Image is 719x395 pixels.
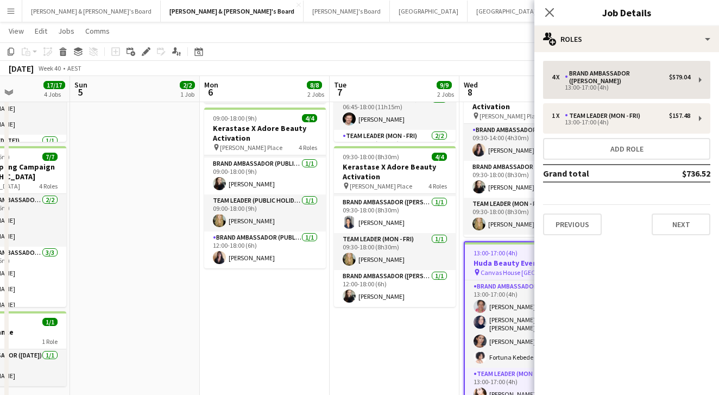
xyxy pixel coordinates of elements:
[474,249,518,257] span: 13:00-17:00 (4h)
[464,198,585,235] app-card-role: Team Leader (Mon - Fri)1/109:30-18:00 (8h30m)[PERSON_NAME]
[42,337,58,346] span: 1 Role
[437,90,454,98] div: 2 Jobs
[334,130,456,183] app-card-role: Team Leader (Mon - Fri)2/207:30-15:00 (7h30m)
[307,90,324,98] div: 2 Jobs
[464,124,585,161] app-card-role: Brand Ambassador ([PERSON_NAME])1/109:30-14:00 (4h30m)[PERSON_NAME]
[302,114,317,122] span: 4/4
[35,26,47,36] span: Edit
[334,93,456,130] app-card-role: Team Leader (Mon - Fri)1/106:45-18:00 (11h15m)[PERSON_NAME]
[304,1,390,22] button: [PERSON_NAME]'s Board
[204,108,326,268] app-job-card: 09:00-18:00 (9h)4/4Kerastase X Adore Beauty Activation [PERSON_NAME] Place4 RolesBrand Ambassador...
[552,120,690,125] div: 13:00-17:00 (4h)
[204,231,326,268] app-card-role: Brand Ambassador (Public Holiday)1/112:00-18:00 (6h)[PERSON_NAME]
[543,165,646,182] td: Grand total
[332,86,346,98] span: 7
[36,64,63,72] span: Week 40
[307,81,322,89] span: 8/8
[73,86,87,98] span: 5
[74,80,87,90] span: Sun
[565,70,669,85] div: Brand Ambassador ([PERSON_NAME])
[652,214,710,235] button: Next
[465,258,584,268] h3: Huda Beauty Event
[462,86,478,98] span: 8
[480,112,542,120] span: [PERSON_NAME] Place
[299,143,317,152] span: 4 Roles
[203,86,218,98] span: 6
[534,5,719,20] h3: Job Details
[543,214,602,235] button: Previous
[334,270,456,307] app-card-role: Brand Ambassador ([PERSON_NAME])1/112:00-18:00 (6h)[PERSON_NAME]
[180,90,194,98] div: 1 Job
[534,26,719,52] div: Roles
[42,153,58,161] span: 7/7
[334,80,346,90] span: Tue
[464,235,585,272] app-card-role: Brand Ambassador ([PERSON_NAME])1/1
[9,63,34,74] div: [DATE]
[543,138,710,160] button: Add role
[468,1,607,22] button: [GEOGRAPHIC_DATA]/[GEOGRAPHIC_DATA]
[428,182,447,190] span: 4 Roles
[432,153,447,161] span: 4/4
[213,114,257,122] span: 09:00-18:00 (9h)
[204,80,218,90] span: Mon
[39,182,58,190] span: 4 Roles
[67,64,81,72] div: AEST
[9,26,24,36] span: View
[204,123,326,143] h3: Kerastase X Adore Beauty Activation
[334,162,456,181] h3: Kerastase X Adore Beauty Activation
[669,112,690,120] div: $157.48
[390,1,468,22] button: [GEOGRAPHIC_DATA]
[204,158,326,195] app-card-role: Brand Ambassador (Public Holiday)1/109:00-18:00 (9h)[PERSON_NAME]
[44,90,65,98] div: 4 Jobs
[552,112,565,120] div: 1 x
[464,76,585,237] app-job-card: 09:30-18:00 (8h30m)4/4Kerastase X Adore Beauty Activation [PERSON_NAME] Place4 RolesBrand Ambassa...
[42,318,58,326] span: 1/1
[465,280,584,368] app-card-role: Brand Ambassador ([PERSON_NAME])4/413:00-17:00 (4h)[PERSON_NAME][PERSON_NAME] [PERSON_NAME][PERSO...
[669,73,690,81] div: $579.04
[464,80,478,90] span: Wed
[334,146,456,307] app-job-card: 09:30-18:00 (8h30m)4/4Kerastase X Adore Beauty Activation [PERSON_NAME] Place4 RolesBrand Ambassa...
[437,81,452,89] span: 9/9
[81,24,114,38] a: Comms
[180,81,195,89] span: 2/2
[58,26,74,36] span: Jobs
[22,1,161,22] button: [PERSON_NAME] & [PERSON_NAME]'s Board
[161,1,304,22] button: [PERSON_NAME] & [PERSON_NAME]'s Board
[343,153,399,161] span: 09:30-18:00 (8h30m)
[204,195,326,231] app-card-role: Team Leader (Public Holiday)1/109:00-18:00 (9h)[PERSON_NAME]
[334,196,456,233] app-card-role: Brand Ambassador ([PERSON_NAME])1/109:30-18:00 (8h30m)[PERSON_NAME]
[552,85,690,90] div: 13:00-17:00 (4h)
[4,24,28,38] a: View
[220,143,282,152] span: [PERSON_NAME] Place
[481,268,557,277] span: Canvas House [GEOGRAPHIC_DATA]
[334,233,456,270] app-card-role: Team Leader (Mon - Fri)1/109:30-18:00 (8h30m)[PERSON_NAME]
[552,73,565,81] div: 4 x
[30,24,52,38] a: Edit
[43,81,65,89] span: 17/17
[350,182,412,190] span: [PERSON_NAME] Place
[646,165,710,182] td: $736.52
[85,26,110,36] span: Comms
[464,161,585,198] app-card-role: Brand Ambassador ([PERSON_NAME])1/109:30-18:00 (8h30m)[PERSON_NAME]
[565,112,645,120] div: Team Leader (Mon - Fri)
[54,24,79,38] a: Jobs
